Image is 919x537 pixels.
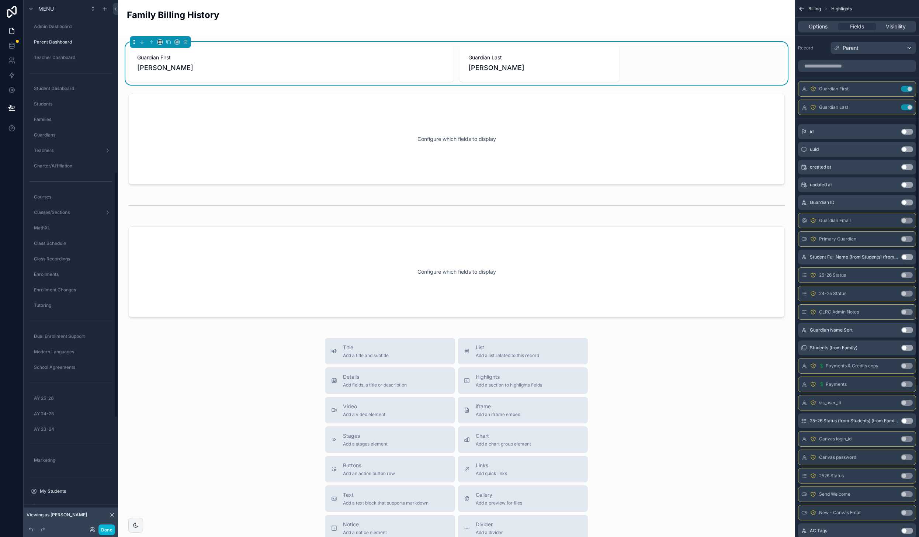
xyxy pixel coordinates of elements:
span: Text [343,491,429,499]
span: 💲 Payments [819,381,847,387]
button: LinksAdd quick links [458,456,588,482]
span: Add a list related to this record [476,353,539,358]
button: HighlightsAdd a section to highlights fields [458,367,588,394]
span: id [810,129,814,135]
button: Parent [830,42,916,54]
a: AY 25-26 [28,392,114,404]
a: Families [28,114,114,125]
span: Add a chart group element [476,441,531,447]
span: Options [809,23,828,30]
button: ChartAdd a chart group element [458,426,588,453]
label: My Students [40,488,112,494]
span: iframe [476,403,520,410]
a: Parent Dashboard [28,36,114,48]
a: Charter/Affiliation [28,160,114,172]
a: Student Dashboard [28,83,114,94]
span: 💲 Payments & Credits copy [819,363,878,369]
label: Classes/Sections [34,209,102,215]
label: Enrollment Changes [34,287,112,293]
span: Add a preview for files [476,500,522,506]
label: Teachers [34,148,102,153]
a: Enrollments [28,268,114,280]
span: Highlights [476,373,542,381]
label: Students [34,101,112,107]
h2: Family Billing History [127,9,219,21]
label: Teacher Dashboard [34,55,112,60]
label: Record [798,45,828,51]
span: sis_user_id [819,400,841,406]
span: Highlights [831,6,852,12]
a: School Agreements [28,361,114,373]
span: Guardian First [819,86,849,92]
a: Admin Dashboard [28,21,114,32]
button: StagesAdd a stages element [325,426,455,453]
button: ListAdd a list related to this record [458,338,588,364]
button: DetailsAdd fields, a title or description [325,367,455,394]
button: VideoAdd a video element [325,397,455,423]
span: Add a section to highlights fields [476,382,542,388]
span: Students (from Family) [810,345,857,351]
span: Chart [476,432,531,440]
a: AY 23-24 [28,423,114,435]
a: Tutoring [28,299,114,311]
button: TextAdd a text block that supports markdown [325,485,455,512]
button: iframeAdd an iframe embed [458,397,588,423]
span: Links [476,462,507,469]
span: Title [343,344,389,351]
button: TitleAdd a title and subtitle [325,338,455,364]
a: Dual Enrollment Support [28,330,114,342]
span: Details [343,373,407,381]
label: MathXL [34,225,112,231]
label: Guardians [34,132,112,138]
label: Modern Languages [34,349,112,355]
label: Student Dashboard [34,86,112,91]
a: Class Recordings [28,253,114,265]
span: List [476,344,539,351]
span: Canvas login_id [819,436,852,442]
span: Guardian Email [819,218,851,224]
span: Canvas password [819,454,856,460]
label: Admin Dashboard [34,24,112,30]
label: Calendar [40,504,112,510]
span: New - Canvas Email [819,510,861,516]
span: Buttons [343,462,395,469]
span: Divider [476,521,503,528]
a: Courses [28,191,114,203]
span: Guardian Last [819,104,848,110]
label: Families [34,117,112,122]
span: Visibility [886,23,906,30]
a: Class Schedule [28,238,114,249]
a: AY 24-25 [28,408,114,420]
a: Classes/Sections [28,207,114,218]
a: My Students [28,485,114,497]
a: Students [28,98,114,110]
a: MathXL [28,222,114,234]
span: 2526 Status [819,473,844,479]
button: ButtonsAdd an action button row [325,456,455,482]
span: Add a divider [476,530,503,536]
button: Done [98,524,115,535]
span: Parent [843,44,859,52]
label: AY 24-25 [34,411,112,417]
a: Guardians [28,129,114,141]
label: AY 25-26 [34,395,112,401]
span: Guardian Name Sort [810,327,853,333]
a: Teachers [28,145,114,156]
span: Add a title and subtitle [343,353,389,358]
span: Add an iframe embed [476,412,520,418]
span: Stages [343,432,388,440]
span: Student Full Name (from Students) (from Family) [810,254,898,260]
span: 25-26 Status [819,272,846,278]
label: Class Recordings [34,256,112,262]
label: Parent Dashboard [34,39,112,45]
label: Tutoring [34,302,112,308]
label: Courses [34,194,112,200]
span: Add an action button row [343,471,395,477]
span: Menu [38,5,54,13]
span: Add a video element [343,412,385,418]
span: Primary Guardian [819,236,856,242]
span: Add quick links [476,471,507,477]
a: Marketing [28,454,114,466]
span: [PERSON_NAME] [468,63,610,73]
span: 25-26 Status (from Students) (from Family) [810,418,898,424]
